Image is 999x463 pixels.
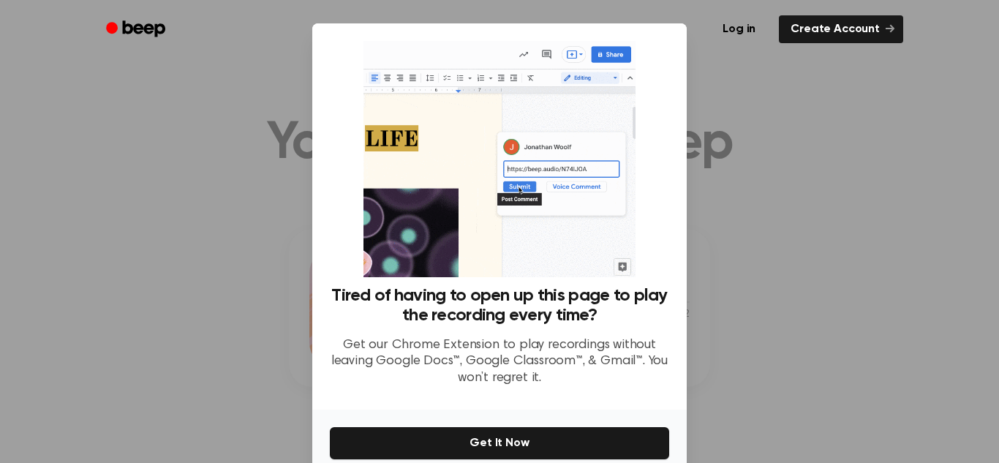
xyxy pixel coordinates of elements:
[330,427,669,459] button: Get It Now
[330,337,669,387] p: Get our Chrome Extension to play recordings without leaving Google Docs™, Google Classroom™, & Gm...
[779,15,903,43] a: Create Account
[708,12,770,46] a: Log in
[96,15,178,44] a: Beep
[330,286,669,325] h3: Tired of having to open up this page to play the recording every time?
[363,41,635,277] img: Beep extension in action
